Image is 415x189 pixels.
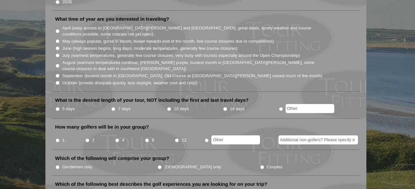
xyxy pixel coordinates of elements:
label: September (busiest month in [GEOGRAPHIC_DATA], Old Course at [GEOGRAPHIC_DATA][PERSON_NAME] close... [62,73,322,79]
label: 1 [62,137,65,143]
label: 14 days [230,106,245,112]
input: Additional non-golfers? Please specify # [279,135,358,144]
label: June (high season begins, long days, moderate temperatures, generally few course closures) [62,45,238,52]
label: 4 [122,137,124,143]
label: April (easy access to [GEOGRAPHIC_DATA][PERSON_NAME] and [GEOGRAPHIC_DATA], great deals, spotty w... [62,25,323,37]
label: How many golfers will be in your group? [55,124,149,130]
label: [DEMOGRAPHIC_DATA] only [165,164,221,170]
label: October (crowds dissipate quickly, less daylight, weather cool and crisp) [62,80,197,86]
label: Which of the following best describes the golf experiences you are looking for on your trip? [55,181,267,187]
label: Couples [267,164,282,170]
label: 8 [152,137,154,143]
input: Other [286,104,334,113]
label: 12 [182,137,186,143]
label: 7 days [118,106,131,112]
label: July (warmest temperatures, generally few course closures, very busy with tourists especially aro... [62,52,300,59]
label: Which of the following will comprise your group? [55,155,169,162]
label: Gentlemen only [62,164,92,170]
label: May (always popular, gorse in bloom, busier towards end of the month, few course closures due to ... [62,38,274,45]
label: August (warmest temperatures continue, [PERSON_NAME] purple, busiest month in [GEOGRAPHIC_DATA][P... [62,59,323,72]
label: What is the desired length of your tour, NOT including the first and last travel days? [55,97,249,103]
label: 10 days [174,106,189,112]
label: What time of year are you interested in traveling? [55,16,169,22]
input: Other [211,135,260,144]
label: 5 days [62,106,75,112]
label: 2 [92,137,94,143]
